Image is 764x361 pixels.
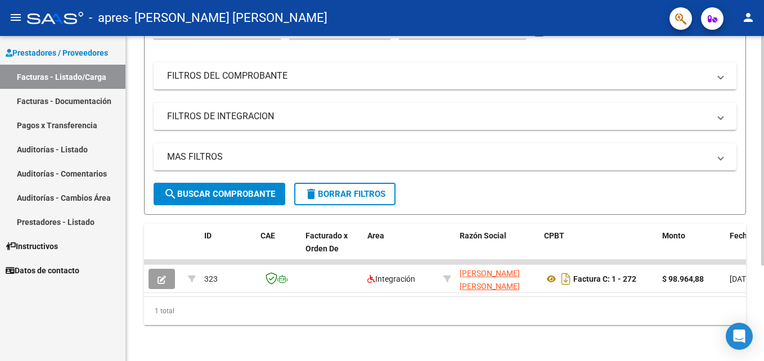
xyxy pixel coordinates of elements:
datatable-header-cell: Monto [658,224,725,273]
div: 1 total [144,297,746,325]
i: Descargar documento [559,270,573,288]
mat-icon: search [164,187,177,201]
span: CAE [260,231,275,240]
mat-panel-title: FILTROS DE INTEGRACION [167,110,709,123]
span: Instructivos [6,240,58,252]
mat-icon: delete [304,187,318,201]
span: Razón Social [460,231,506,240]
span: 323 [204,274,218,283]
button: Buscar Comprobante [154,183,285,205]
button: Borrar Filtros [294,183,396,205]
span: Facturado x Orden De [305,231,348,253]
datatable-header-cell: CPBT [540,224,658,273]
strong: $ 98.964,88 [662,274,704,283]
span: ID [204,231,212,240]
strong: Factura C: 1 - 272 [573,274,636,283]
mat-panel-title: FILTROS DEL COMPROBANTE [167,70,709,82]
mat-panel-title: MAS FILTROS [167,151,709,163]
span: [DATE] [730,274,753,283]
span: - apres [89,6,128,30]
span: CPBT [544,231,564,240]
span: Prestadores / Proveedores [6,47,108,59]
span: - [PERSON_NAME] [PERSON_NAME] [128,6,327,30]
span: Buscar Comprobante [164,189,275,199]
mat-icon: menu [9,11,23,24]
datatable-header-cell: CAE [256,224,301,273]
mat-expansion-panel-header: FILTROS DEL COMPROBANTE [154,62,736,89]
mat-expansion-panel-header: FILTROS DE INTEGRACION [154,103,736,130]
span: Monto [662,231,685,240]
datatable-header-cell: ID [200,224,256,273]
mat-icon: person [741,11,755,24]
datatable-header-cell: Facturado x Orden De [301,224,363,273]
mat-expansion-panel-header: MAS FILTROS [154,143,736,170]
span: Integración [367,274,415,283]
span: Datos de contacto [6,264,79,277]
div: Open Intercom Messenger [726,323,753,350]
span: Area [367,231,384,240]
div: 27367485014 [460,267,535,291]
datatable-header-cell: Area [363,224,439,273]
span: [PERSON_NAME] [PERSON_NAME] [460,269,520,291]
datatable-header-cell: Razón Social [455,224,540,273]
span: Borrar Filtros [304,189,385,199]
